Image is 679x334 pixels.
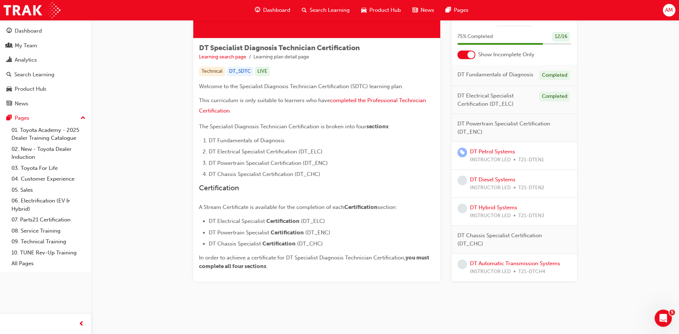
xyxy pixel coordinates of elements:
div: Product Hub [15,85,46,93]
a: News [3,97,88,110]
a: DT Diesel Systems [470,176,515,183]
span: INSTRUCTOR LED [470,156,511,164]
span: (DT_ELC) [301,218,325,224]
span: DT Electrical Specialist [209,218,265,224]
span: Welcome to the Specialist Diagnosis Technician Certification (SDTC) learning plan. [199,83,403,90]
a: Product Hub [3,82,88,96]
span: Certification [344,204,378,210]
span: INSTRUCTOR LED [470,212,511,220]
span: 75 % Completed [457,33,493,41]
a: Dashboard [3,24,88,38]
div: News [15,100,28,108]
span: News [421,6,434,14]
a: completed the Professional Technician Certification [199,97,427,114]
span: search-icon [302,6,307,15]
span: Certification [271,229,304,236]
span: car-icon [6,86,12,92]
span: Product Hub [369,6,401,14]
span: news-icon [412,6,418,15]
a: 04. Customer Experience [9,173,88,185]
span: Certification [199,184,239,192]
a: Trak [4,2,60,18]
span: news-icon [6,101,12,107]
span: T21-DTEN1 [518,156,544,164]
span: (DT_ENC) [305,229,330,236]
button: DashboardMy TeamAnalyticsSearch LearningProduct HubNews [3,23,88,111]
a: 08. Service Training [9,225,88,237]
span: Dashboard [263,6,290,14]
span: Show Incomplete Only [478,51,534,59]
span: . [230,108,231,114]
span: Pages [454,6,469,14]
span: INSTRUCTOR LED [470,268,511,276]
a: car-iconProduct Hub [355,3,407,18]
span: search-icon [6,72,11,78]
span: DT Powertrain Specialist [209,229,269,236]
span: DT Electrical Specialist Certification (DT_ELC) [457,92,534,108]
span: chart-icon [6,57,12,63]
li: Learning plan detail page [253,53,309,61]
a: DT Hybrid Systems [470,204,517,211]
span: In order to achieve a certificate for DT Specialist Diagnosis Technician Certification, [199,254,406,261]
a: DT Automatic Transmission Systems [470,260,560,267]
span: car-icon [361,6,367,15]
a: My Team [3,39,88,52]
span: T21-DTCH4 [518,268,545,276]
div: Search Learning [14,71,54,79]
span: section: [378,204,397,210]
span: people-icon [6,43,12,49]
span: prev-icon [79,320,84,329]
a: news-iconNews [407,3,440,18]
span: DT Electrical Specialist Certification (DT_ELC) [209,148,322,155]
a: 10. TUNE Rev-Up Training [9,247,88,258]
span: DT Fundamentals of Diagnosis [457,71,533,79]
a: Search Learning [3,68,88,81]
span: DT Powertrain Specialist Certification (DT_ENC) [457,120,566,136]
span: learningRecordVerb_NONE-icon [457,176,467,185]
span: DT Chassis Specialist [209,240,261,247]
span: (DT_CHC) [297,240,323,247]
span: AM [665,6,673,14]
a: guage-iconDashboard [249,3,296,18]
a: 02. New - Toyota Dealer Induction [9,144,88,163]
a: 07. Parts21 Certification [9,214,88,225]
span: guage-icon [255,6,260,15]
span: learningRecordVerb_NONE-icon [457,204,467,213]
a: All Pages [9,258,88,269]
span: up-icon [81,114,86,123]
div: 12 / 16 [552,32,570,42]
div: LIVE [255,67,270,76]
a: 05. Sales [9,185,88,196]
span: pages-icon [446,6,451,15]
a: 01. Toyota Academy - 2025 Dealer Training Catalogue [9,125,88,144]
span: The Specialist Diagnosis Technician Certification is broken into four [199,123,367,130]
a: 03. Toyota For Life [9,163,88,174]
span: guage-icon [6,28,12,34]
a: DT Petrol Systems [470,148,515,155]
span: learningRecordVerb_ENROLL-icon [457,148,467,157]
a: 09. Technical Training [9,236,88,247]
div: Completed [539,71,570,80]
span: Search Learning [310,6,350,14]
div: DT_SDTC [227,67,253,76]
span: Certification [262,240,296,247]
span: pages-icon [6,115,12,121]
div: Completed [539,92,570,101]
span: This curriculum is only suitable to learners who have [199,97,330,104]
span: Certification [266,218,300,224]
span: DT Specialist Diagnosis Technician Certification [199,44,360,52]
div: Dashboard [15,27,42,35]
span: DT Powertrain Specialist Certification (DT_ENC) [209,160,328,166]
span: DT Chassis Specialist Certification (DT_CHC) [209,171,320,177]
span: A Stream Certificate is available for the completion of each [199,204,344,210]
span: INSTRUCTOR LED [470,184,511,192]
a: pages-iconPages [440,3,474,18]
span: T21-DTEN3 [518,212,544,220]
a: Learning search page [199,54,246,60]
div: My Team [15,42,37,50]
span: T21-DTEN2 [518,184,544,192]
button: Pages [3,111,88,125]
span: learningRecordVerb_NONE-icon [457,259,467,269]
span: sections [367,123,388,130]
